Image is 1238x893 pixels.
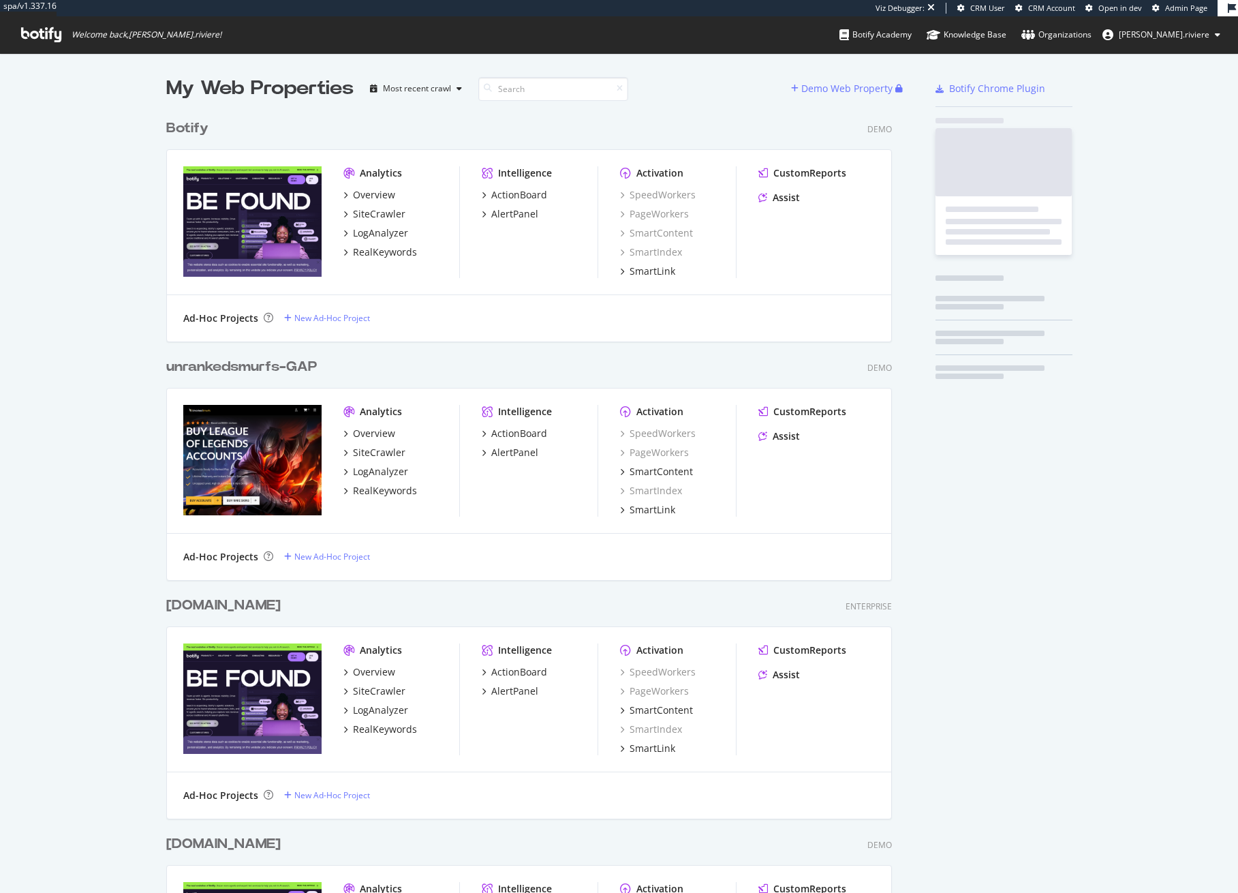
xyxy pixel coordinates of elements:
[166,357,322,377] a: unrankedsmurfs-GAP
[773,166,846,180] div: CustomReports
[166,119,208,138] div: Botify
[353,723,417,736] div: RealKeywords
[620,245,682,259] a: SmartIndex
[498,405,552,419] div: Intelligence
[620,684,689,698] a: PageWorkers
[620,484,682,498] a: SmartIndex
[343,226,408,240] a: LogAnalyzer
[927,16,1006,53] a: Knowledge Base
[758,405,846,419] a: CustomReports
[353,207,405,221] div: SiteCrawler
[166,75,354,102] div: My Web Properties
[343,484,417,498] a: RealKeywords
[791,82,895,94] a: Demo Web Property
[620,703,693,717] a: SmartContent
[343,446,405,459] a: SiteCrawler
[1098,3,1142,13] span: Open in dev
[620,226,693,240] div: SmartContent
[949,82,1045,95] div: Botify Chrome Plugin
[491,684,538,698] div: AlertPanel
[1092,24,1231,46] button: [PERSON_NAME].riviere
[365,78,467,100] button: Most recent crawl
[353,427,395,440] div: Overview
[353,684,405,698] div: SiteCrawler
[482,684,538,698] a: AlertPanel
[360,644,402,657] div: Analytics
[491,665,547,679] div: ActionBoard
[876,3,925,14] div: Viz Debugger:
[620,665,696,679] a: SpeedWorkers
[1119,29,1209,40] span: emmanuel.riviere
[294,312,370,324] div: New Ad-Hoc Project
[166,596,281,616] div: [DOMAIN_NAME]
[360,166,402,180] div: Analytics
[482,446,538,459] a: AlertPanel
[353,465,408,479] div: LogAnalyzer
[620,188,696,202] div: SpeedWorkers
[1028,3,1075,13] span: CRM Account
[491,427,547,440] div: ActionBoard
[839,28,912,42] div: Botify Academy
[482,665,547,679] a: ActionBoard
[284,312,370,324] a: New Ad-Hoc Project
[491,446,538,459] div: AlertPanel
[630,264,675,278] div: SmartLink
[927,28,1006,42] div: Knowledge Base
[353,484,417,498] div: RealKeywords
[166,357,317,377] div: unrankedsmurfs-GAP
[353,703,408,717] div: LogAnalyzer
[620,465,693,479] a: SmartContent
[620,723,682,736] a: SmartIndex
[1021,16,1092,53] a: Organizations
[294,551,370,562] div: New Ad-Hoc Project
[166,834,281,854] div: [DOMAIN_NAME]
[1165,3,1207,13] span: Admin Page
[343,188,395,202] a: Overview
[636,644,683,657] div: Activation
[183,644,322,754] img: botify-org-botify.com
[773,644,846,657] div: CustomReports
[839,16,912,53] a: Botify Academy
[758,429,800,443] a: Assist
[343,703,408,717] a: LogAnalyzer
[620,264,675,278] a: SmartLink
[1021,28,1092,42] div: Organizations
[630,703,693,717] div: SmartContent
[353,188,395,202] div: Overview
[758,166,846,180] a: CustomReports
[498,166,552,180] div: Intelligence
[773,429,800,443] div: Assist
[957,3,1005,14] a: CRM User
[183,405,322,515] img: unrankedsmurfs-GAP
[343,245,417,259] a: RealKeywords
[343,723,417,736] a: RealKeywords
[183,312,258,325] div: Ad-Hoc Projects
[343,207,405,221] a: SiteCrawler
[482,188,547,202] a: ActionBoard
[620,427,696,440] a: SpeedWorkers
[491,188,547,202] div: ActionBoard
[620,446,689,459] a: PageWorkers
[773,405,846,419] div: CustomReports
[360,405,402,419] div: Analytics
[284,789,370,801] a: New Ad-Hoc Project
[630,503,675,517] div: SmartLink
[343,465,408,479] a: LogAnalyzer
[1015,3,1075,14] a: CRM Account
[758,191,800,205] a: Assist
[791,78,895,100] button: Demo Web Property
[758,668,800,682] a: Assist
[72,29,221,40] span: Welcome back, [PERSON_NAME].riviere !
[284,551,370,562] a: New Ad-Hoc Project
[620,207,689,221] div: PageWorkers
[166,119,214,138] a: Botify
[498,644,552,657] div: Intelligence
[773,668,800,682] div: Assist
[846,601,892,612] div: Enterprise
[353,245,417,259] div: RealKeywords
